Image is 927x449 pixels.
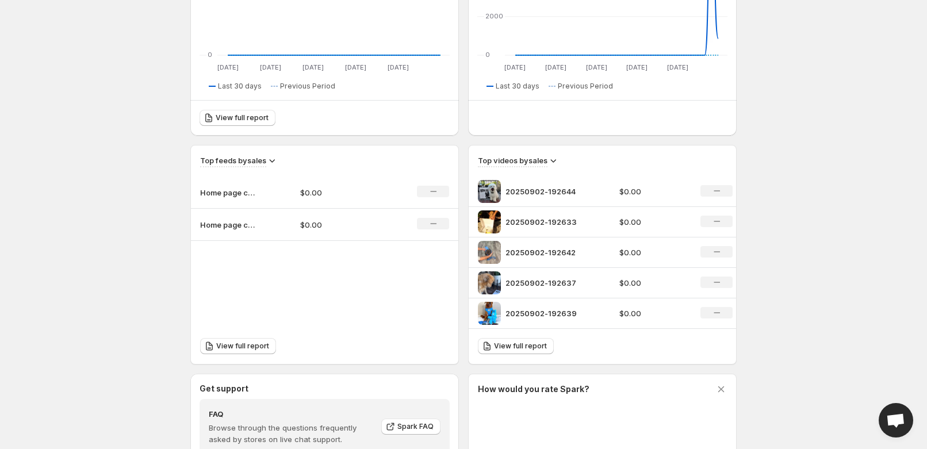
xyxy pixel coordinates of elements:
text: 0 [208,51,212,59]
span: Last 30 days [496,82,539,91]
img: 20250902-192633 [478,210,501,233]
text: [DATE] [302,63,324,71]
h3: How would you rate Spark? [478,383,589,395]
p: Browse through the questions frequently asked by stores on live chat support. [209,422,373,445]
img: 20250902-192644 [478,180,501,203]
span: Spark FAQ [397,422,434,431]
span: Previous Period [558,82,613,91]
p: $0.00 [300,219,382,231]
text: [DATE] [545,63,566,71]
p: 20250902-192642 [505,247,592,258]
span: View full report [216,341,269,351]
span: Previous Period [280,82,335,91]
text: 0 [485,51,490,59]
text: [DATE] [260,63,281,71]
a: Open chat [879,403,913,438]
img: 20250902-192637 [478,271,501,294]
p: $0.00 [619,308,687,319]
p: Home page carousal [200,187,258,198]
a: Spark FAQ [381,419,440,435]
text: [DATE] [504,63,526,71]
p: $0.00 [619,277,687,289]
p: $0.00 [619,216,687,228]
text: 2000 [485,12,503,20]
p: 20250902-192639 [505,308,592,319]
text: [DATE] [586,63,607,71]
a: View full report [478,338,554,354]
text: [DATE] [217,63,239,71]
text: [DATE] [388,63,409,71]
p: 20250902-192633 [505,216,592,228]
p: 20250902-192637 [505,277,592,289]
span: View full report [494,341,547,351]
a: View full report [200,110,275,126]
p: $0.00 [619,247,687,258]
img: 20250902-192639 [478,302,501,325]
p: Home page carousal [200,219,258,231]
text: [DATE] [667,63,688,71]
h3: Get support [200,383,248,394]
h3: Top feeds by sales [200,155,266,166]
h4: FAQ [209,408,373,420]
span: Last 30 days [218,82,262,91]
a: View full report [200,338,276,354]
p: $0.00 [619,186,687,197]
p: 20250902-192644 [505,186,592,197]
p: $0.00 [300,187,382,198]
img: 20250902-192642 [478,241,501,264]
span: View full report [216,113,269,122]
text: [DATE] [345,63,366,71]
text: [DATE] [626,63,648,71]
h3: Top videos by sales [478,155,547,166]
